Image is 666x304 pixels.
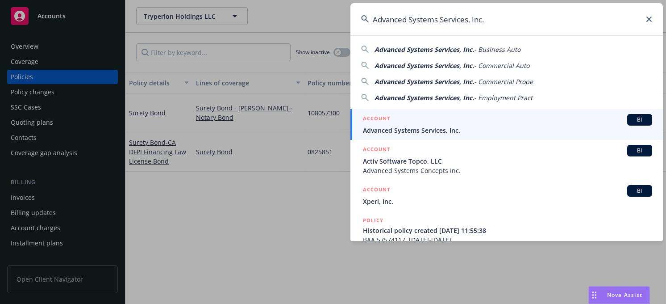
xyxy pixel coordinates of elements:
span: BI [631,147,649,155]
h5: ACCOUNT [363,185,390,196]
span: Advanced Systems Services, Inc. [375,61,474,70]
span: - Business Auto [474,45,520,54]
span: Historical policy created [DATE] 11:55:38 [363,226,652,235]
h5: ACCOUNT [363,114,390,125]
span: - Employment Pract [474,93,533,102]
a: ACCOUNTBIAdvanced Systems Services, Inc. [350,109,663,140]
span: Advanced Systems Concepts Inc. [363,166,652,175]
span: - Commercial Prope [474,77,533,86]
span: Nova Assist [607,291,642,299]
h5: POLICY [363,216,383,225]
span: Advanced Systems Services, Inc. [375,77,474,86]
h5: ACCOUNT [363,145,390,156]
button: Nova Assist [588,286,650,304]
span: - Commercial Auto [474,61,529,70]
span: Activ Software Topco, LLC [363,156,652,166]
a: POLICYHistorical policy created [DATE] 11:55:38BAA 57574117, [DATE]-[DATE] [350,211,663,249]
input: Search... [350,3,663,35]
span: Xperi, Inc. [363,197,652,206]
a: ACCOUNTBIActiv Software Topco, LLCAdvanced Systems Concepts Inc. [350,140,663,180]
a: ACCOUNTBIXperi, Inc. [350,180,663,211]
span: BI [631,116,649,124]
span: BAA 57574117, [DATE]-[DATE] [363,235,652,245]
span: Advanced Systems Services, Inc. [375,45,474,54]
span: BI [631,187,649,195]
span: Advanced Systems Services, Inc. [375,93,474,102]
span: Advanced Systems Services, Inc. [363,126,652,135]
div: Drag to move [589,287,600,304]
